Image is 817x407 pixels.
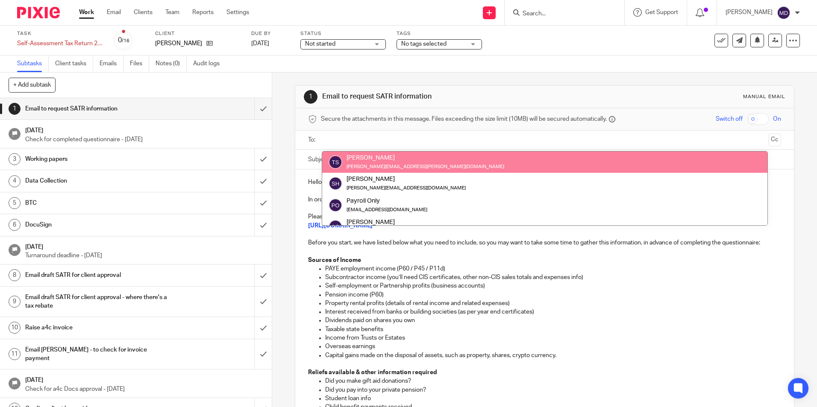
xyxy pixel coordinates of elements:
a: Notes (0) [156,55,187,72]
button: + Add subtask [9,78,56,92]
p: Dividends paid on shares you own [325,316,781,325]
h1: [DATE] [25,374,264,384]
a: Emails [100,55,123,72]
p: Interest received from banks or building societies (as per year end certificates) [325,308,781,316]
p: Capital gains made on the disposal of assets, such as property, shares, crypto currency. [325,351,781,360]
span: Switch off [716,115,743,123]
span: [DATE] [251,41,269,47]
a: Client tasks [55,55,93,72]
p: Taxable state benefits [325,325,781,334]
div: 3 [9,153,21,165]
h1: Email to request SATR information [322,92,563,101]
label: To: [308,136,317,144]
div: 8 [9,269,21,281]
div: 11 [9,348,21,360]
label: Subject: [308,155,330,164]
div: Manual email [743,93,785,100]
strong: Reliefs available & other information required [308,369,437,375]
p: Did you pay into your private pension? [325,386,781,394]
p: Check for a4c Docs approval - [DATE] [25,385,264,393]
a: Audit logs [193,55,226,72]
label: Task [17,30,103,37]
p: Income from Trusts or Estates [325,334,781,342]
p: Overseas earnings [325,342,781,351]
p: Turnaround deadline - [DATE] [25,251,264,260]
p: Check for completed questionnaire - [DATE] [25,135,264,144]
h1: BTC [25,197,172,209]
div: 0 [118,35,129,45]
a: Subtasks [17,55,49,72]
p: Student loan info [325,394,781,403]
div: 1 [9,103,21,115]
p: Property rental profits (details of rental income and related expenses) [325,299,781,308]
a: Reports [192,8,214,17]
button: Cc [768,134,781,146]
label: Due by [251,30,290,37]
a: Work [79,8,94,17]
h1: Email draft SATR for client approval [25,269,172,282]
h1: Working papers [25,153,172,166]
div: [PERSON_NAME] [347,154,504,162]
small: /16 [122,38,129,43]
h1: Data Collection [25,174,172,187]
small: [PERSON_NAME][EMAIL_ADDRESS][DOMAIN_NAME] [347,186,466,190]
label: Client [155,30,241,37]
p: Subcontractor income (you’ll need CIS certificates, other non-CIS sales totals and expenses info) [325,273,781,282]
p: Hello [308,178,781,186]
img: svg%3E [329,220,342,233]
input: Search [522,10,599,18]
span: On [773,115,781,123]
img: svg%3E [777,6,791,20]
div: 9 [9,296,21,308]
a: [URL][DOMAIN_NAME] [308,223,373,229]
h1: DocuSign [25,218,172,231]
h1: Email to request SATR information [25,102,172,115]
img: svg%3E [329,198,342,212]
small: [PERSON_NAME][EMAIL_ADDRESS][PERSON_NAME][DOMAIN_NAME] [347,164,504,169]
div: 4 [9,175,21,187]
div: Payroll Only [347,196,427,205]
span: Get Support [645,9,678,15]
label: Tags [397,30,482,37]
a: Files [130,55,149,72]
a: Clients [134,8,153,17]
small: [EMAIL_ADDRESS][DOMAIN_NAME] [347,207,427,212]
p: Before you start, we have listed below what you need to include, so you may want to take some tim... [308,238,781,247]
div: [PERSON_NAME] [347,218,466,227]
div: Self-Assessment Tax Return 2025 [17,39,103,48]
p: Please complete our online questionnaire regarding your sources of income and reliefs. [308,212,781,221]
div: 5 [9,197,21,209]
div: [PERSON_NAME] [347,175,466,183]
h1: Email [PERSON_NAME] - to check for invoice payment [25,343,172,365]
p: In order to prepare your Self-Assessment Tax Return for the 2024/25 tax year we will need to coll... [308,195,781,204]
img: Pixie [17,7,60,18]
a: Settings [226,8,249,17]
div: 6 [9,219,21,231]
label: Status [300,30,386,37]
strong: Sources of Income [308,257,361,263]
span: No tags selected [401,41,447,47]
a: Team [165,8,179,17]
img: svg%3E [329,155,342,169]
p: Did you make gift aid donations? [325,377,781,385]
h1: [DATE] [25,241,264,251]
h1: [DATE] [25,124,264,135]
a: Email [107,8,121,17]
div: 10 [9,322,21,334]
p: [PERSON_NAME] [726,8,773,17]
h1: Raise a4c invoice [25,321,172,334]
p: PAYE employment income (P60 / P45 / P11d) [325,265,781,273]
div: 1 [304,90,317,104]
span: Secure the attachments in this message. Files exceeding the size limit (10MB) will be secured aut... [321,115,607,123]
h1: Email draft SATR for client approval - where there's a tax rebate [25,291,172,313]
span: Not started [305,41,335,47]
img: svg%3E [329,177,342,190]
p: [PERSON_NAME] [155,39,202,48]
p: Self-employment or Partnership profits (business accounts) [325,282,781,290]
p: Pension income (P60) [325,291,781,299]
